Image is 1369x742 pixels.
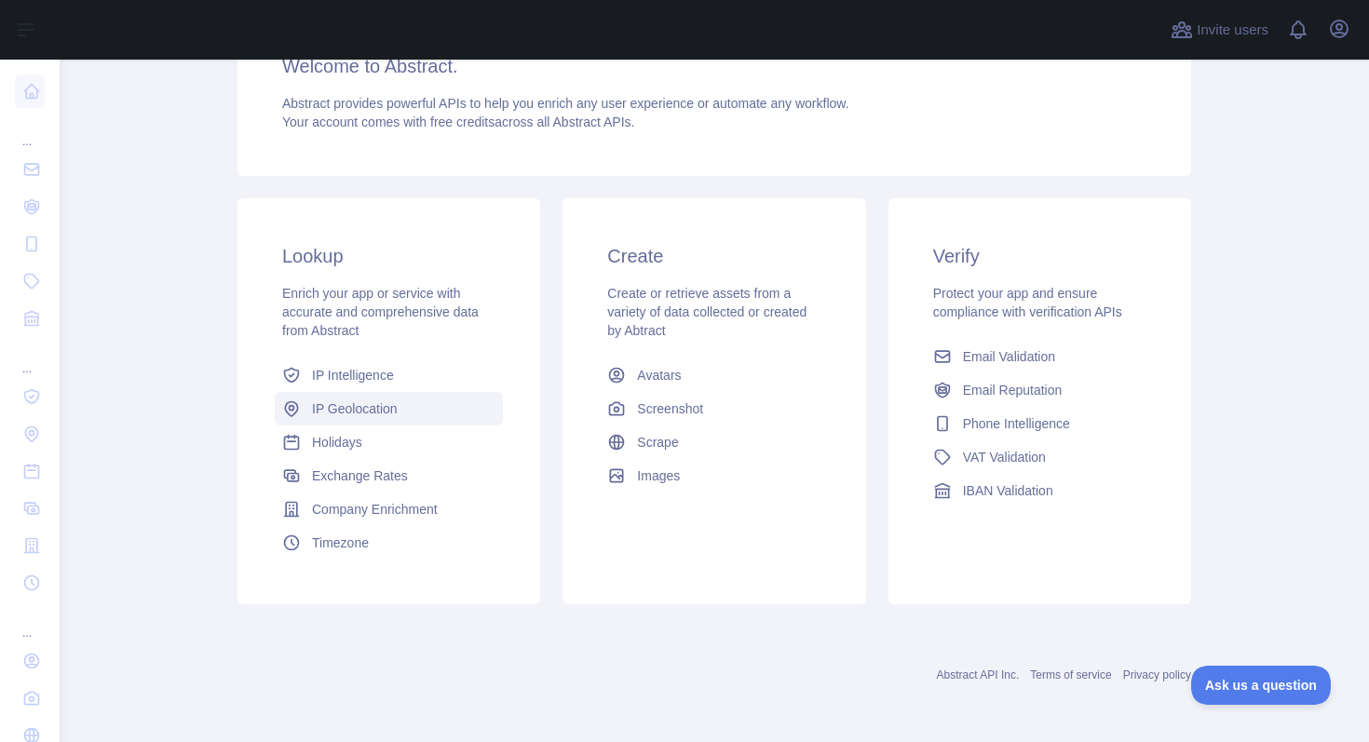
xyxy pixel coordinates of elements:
[637,366,681,384] span: Avatars
[600,425,828,459] a: Scrape
[275,459,503,492] a: Exchange Rates
[637,399,703,418] span: Screenshot
[926,373,1154,407] a: Email Reputation
[275,425,503,459] a: Holidays
[933,243,1146,269] h3: Verify
[312,533,369,552] span: Timezone
[275,492,503,526] a: Company Enrichment
[937,668,1020,681] a: Abstract API Inc.
[963,448,1046,466] span: VAT Validation
[282,115,634,129] span: Your account comes with across all Abstract APIs.
[312,500,438,519] span: Company Enrichment
[1123,668,1191,681] a: Privacy policy
[607,243,820,269] h3: Create
[312,366,394,384] span: IP Intelligence
[275,392,503,425] a: IP Geolocation
[933,286,1122,319] span: Protect your app and ensure compliance with verification APIs
[1197,20,1268,41] span: Invite users
[926,407,1154,440] a: Phone Intelligence
[600,459,828,492] a: Images
[15,112,45,149] div: ...
[430,115,495,129] span: free credits
[282,243,495,269] h3: Lookup
[312,466,408,485] span: Exchange Rates
[275,358,503,392] a: IP Intelligence
[926,340,1154,373] a: Email Validation
[1167,15,1272,45] button: Invite users
[312,433,362,452] span: Holidays
[1030,668,1111,681] a: Terms of service
[963,414,1070,433] span: Phone Intelligence
[1191,666,1332,705] iframe: Toggle Customer Support
[282,286,479,338] span: Enrich your app or service with accurate and comprehensive data from Abstract
[312,399,398,418] span: IP Geolocation
[282,96,849,111] span: Abstract provides powerful APIs to help you enrich any user experience or automate any workflow.
[637,466,680,485] span: Images
[600,392,828,425] a: Screenshot
[963,381,1063,399] span: Email Reputation
[637,433,678,452] span: Scrape
[275,526,503,560] a: Timezone
[963,481,1053,500] span: IBAN Validation
[282,53,1146,79] h3: Welcome to Abstract.
[600,358,828,392] a: Avatars
[926,440,1154,474] a: VAT Validation
[963,347,1055,366] span: Email Validation
[926,474,1154,507] a: IBAN Validation
[15,603,45,641] div: ...
[607,286,806,338] span: Create or retrieve assets from a variety of data collected or created by Abtract
[15,339,45,376] div: ...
